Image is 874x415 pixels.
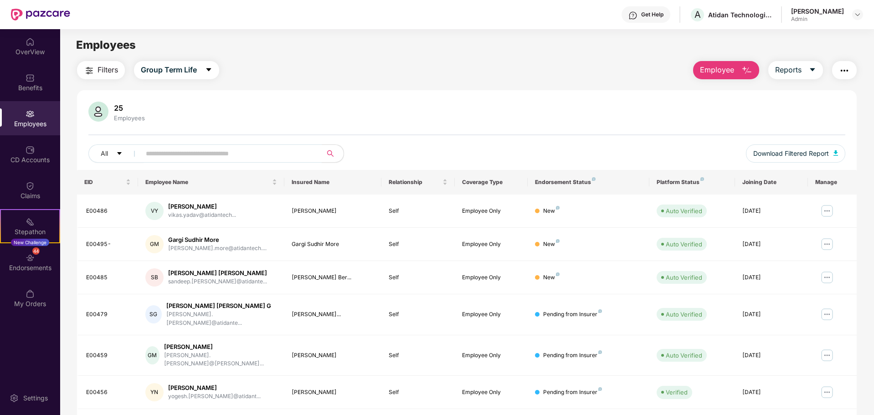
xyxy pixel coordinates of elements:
span: Employees [76,38,136,51]
div: [PERSON_NAME] [292,388,375,397]
div: [PERSON_NAME] [292,207,375,215]
div: [DATE] [742,273,801,282]
div: New [543,240,560,249]
div: SG [145,305,162,323]
div: [DATE] [742,240,801,249]
img: svg+xml;base64,PHN2ZyBpZD0iSG9tZSIgeG1sbnM9Imh0dHA6Ly93d3cudzMub3JnLzIwMDAvc3ZnIiB3aWR0aD0iMjAiIG... [26,37,35,46]
img: manageButton [820,307,834,322]
div: Endorsement Status [535,179,642,186]
img: svg+xml;base64,PHN2ZyB4bWxucz0iaHR0cDovL3d3dy53My5vcmcvMjAwMC9zdmciIHdpZHRoPSIyMSIgaGVpZ2h0PSIyMC... [26,217,35,226]
div: Employee Only [462,207,520,215]
div: Auto Verified [666,240,702,249]
img: svg+xml;base64,PHN2ZyBpZD0iTXlfT3JkZXJzIiBkYXRhLW5hbWU9Ik15IE9yZGVycyIgeG1sbnM9Imh0dHA6Ly93d3cudz... [26,289,35,298]
img: manageButton [820,270,834,285]
img: svg+xml;base64,PHN2ZyBpZD0iQ2xhaW0iIHhtbG5zPSJodHRwOi8vd3d3LnczLm9yZy8yMDAwL3N2ZyIgd2lkdGg9IjIwIi... [26,181,35,190]
img: svg+xml;base64,PHN2ZyB4bWxucz0iaHR0cDovL3d3dy53My5vcmcvMjAwMC9zdmciIHdpZHRoPSIyNCIgaGVpZ2h0PSIyNC... [84,65,95,76]
img: svg+xml;base64,PHN2ZyB4bWxucz0iaHR0cDovL3d3dy53My5vcmcvMjAwMC9zdmciIHdpZHRoPSI4IiBoZWlnaHQ9IjgiIH... [598,350,602,354]
div: Pending from Insurer [543,310,602,319]
button: Filters [77,61,125,79]
span: search [321,150,339,157]
div: Employees [112,114,147,122]
div: New [543,273,560,282]
div: [PERSON_NAME] [168,384,261,392]
th: Relationship [381,170,454,195]
div: Atidan Technologies Pvt Ltd [708,10,772,19]
div: E00456 [86,388,131,397]
div: Pending from Insurer [543,351,602,360]
div: New [543,207,560,215]
span: Relationship [389,179,440,186]
button: Reportscaret-down [768,61,823,79]
div: Self [389,310,447,319]
th: Employee Name [138,170,284,195]
th: Manage [808,170,857,195]
div: Employee Only [462,388,520,397]
div: SB [145,268,164,287]
span: Group Term Life [141,64,197,76]
th: Joining Date [735,170,808,195]
span: Employee [700,64,734,76]
div: E00495- [86,240,131,249]
div: [PERSON_NAME]... [292,310,375,319]
img: svg+xml;base64,PHN2ZyB4bWxucz0iaHR0cDovL3d3dy53My5vcmcvMjAwMC9zdmciIHdpZHRoPSI4IiBoZWlnaHQ9IjgiIH... [598,387,602,391]
div: Employee Only [462,351,520,360]
div: [PERSON_NAME] [PERSON_NAME] G [166,302,277,310]
span: Filters [98,64,118,76]
div: E00486 [86,207,131,215]
div: Self [389,207,447,215]
img: svg+xml;base64,PHN2ZyB4bWxucz0iaHR0cDovL3d3dy53My5vcmcvMjAwMC9zdmciIHdpZHRoPSI4IiBoZWlnaHQ9IjgiIH... [556,239,560,243]
button: search [321,144,344,163]
div: E00485 [86,273,131,282]
span: A [694,9,701,20]
div: Stepathon [1,227,59,236]
img: manageButton [820,385,834,400]
button: Allcaret-down [88,144,144,163]
div: Gargi Sudhir More [292,240,375,249]
img: svg+xml;base64,PHN2ZyB4bWxucz0iaHR0cDovL3d3dy53My5vcmcvMjAwMC9zdmciIHdpZHRoPSI4IiBoZWlnaHQ9IjgiIH... [700,177,704,181]
img: svg+xml;base64,PHN2ZyB4bWxucz0iaHR0cDovL3d3dy53My5vcmcvMjAwMC9zdmciIHdpZHRoPSI4IiBoZWlnaHQ9IjgiIH... [556,206,560,210]
div: E00459 [86,351,131,360]
th: Coverage Type [455,170,528,195]
button: Employee [693,61,759,79]
img: manageButton [820,348,834,363]
div: New Challenge [11,239,49,246]
div: Admin [791,15,844,23]
img: svg+xml;base64,PHN2ZyB4bWxucz0iaHR0cDovL3d3dy53My5vcmcvMjAwMC9zdmciIHdpZHRoPSI4IiBoZWlnaHQ9IjgiIH... [598,309,602,313]
div: vikas.yadav@atidantech... [168,211,236,220]
img: svg+xml;base64,PHN2ZyB4bWxucz0iaHR0cDovL3d3dy53My5vcmcvMjAwMC9zdmciIHdpZHRoPSI4IiBoZWlnaHQ9IjgiIH... [592,177,596,181]
div: Get Help [641,11,663,18]
div: VY [145,202,164,220]
img: svg+xml;base64,PHN2ZyB4bWxucz0iaHR0cDovL3d3dy53My5vcmcvMjAwMC9zdmciIHdpZHRoPSIyNCIgaGVpZ2h0PSIyNC... [839,65,850,76]
div: Self [389,388,447,397]
div: [PERSON_NAME] [292,351,375,360]
span: caret-down [116,150,123,158]
img: svg+xml;base64,PHN2ZyB4bWxucz0iaHR0cDovL3d3dy53My5vcmcvMjAwMC9zdmciIHhtbG5zOnhsaW5rPSJodHRwOi8vd3... [741,65,752,76]
div: Employee Only [462,310,520,319]
div: Self [389,240,447,249]
div: E00479 [86,310,131,319]
div: YN [145,383,164,401]
div: Employee Only [462,273,520,282]
img: svg+xml;base64,PHN2ZyBpZD0iRW1wbG95ZWVzIiB4bWxucz0iaHR0cDovL3d3dy53My5vcmcvMjAwMC9zdmciIHdpZHRoPS... [26,109,35,118]
div: 44 [32,247,40,255]
img: New Pazcare Logo [11,9,70,20]
img: svg+xml;base64,PHN2ZyB4bWxucz0iaHR0cDovL3d3dy53My5vcmcvMjAwMC9zdmciIHdpZHRoPSI4IiBoZWlnaHQ9IjgiIH... [556,272,560,276]
img: manageButton [820,237,834,251]
img: svg+xml;base64,PHN2ZyBpZD0iSGVscC0zMngzMiIgeG1sbnM9Imh0dHA6Ly93d3cudzMub3JnLzIwMDAvc3ZnIiB3aWR0aD... [628,11,638,20]
img: svg+xml;base64,PHN2ZyBpZD0iRW5kb3JzZW1lbnRzIiB4bWxucz0iaHR0cDovL3d3dy53My5vcmcvMjAwMC9zdmciIHdpZH... [26,253,35,262]
div: [PERSON_NAME] [PERSON_NAME] [168,269,267,277]
div: Auto Verified [666,351,702,360]
div: [PERSON_NAME] Ber... [292,273,375,282]
div: Pending from Insurer [543,388,602,397]
img: svg+xml;base64,PHN2ZyB4bWxucz0iaHR0cDovL3d3dy53My5vcmcvMjAwMC9zdmciIHhtbG5zOnhsaW5rPSJodHRwOi8vd3... [88,102,108,122]
div: Settings [21,394,51,403]
div: Auto Verified [666,273,702,282]
span: All [101,149,108,159]
div: [PERSON_NAME].more@atidantech.... [168,244,267,253]
div: GM [145,235,164,253]
div: Verified [666,388,688,397]
div: Platform Status [657,179,727,186]
div: Employee Only [462,240,520,249]
div: [PERSON_NAME] [168,202,236,211]
div: sandeep.[PERSON_NAME]@atidante... [168,277,267,286]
